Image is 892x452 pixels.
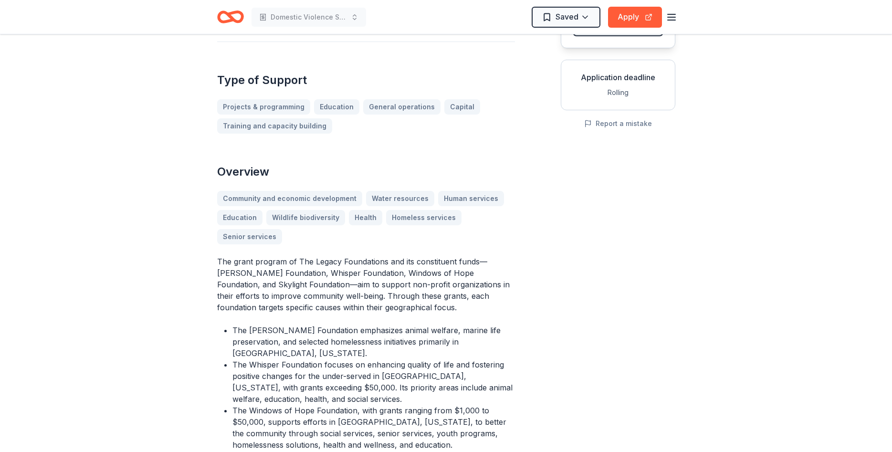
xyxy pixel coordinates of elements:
[444,99,480,115] a: Capital
[608,7,662,28] button: Apply
[569,72,667,83] div: Application deadline
[363,99,441,115] a: General operations
[569,87,667,98] div: Rolling
[217,73,515,88] h2: Type of Support
[232,359,515,405] li: The Whisper Foundation focuses on enhancing quality of life and fostering positive changes for th...
[271,11,347,23] span: Domestic Violence Supportive Services Program
[217,118,332,134] a: Training and capacity building
[217,99,310,115] a: Projects & programming
[217,256,515,313] p: The grant program of The Legacy Foundations and its constituent funds—[PERSON_NAME] Foundation, W...
[232,405,515,451] li: The Windows of Hope Foundation, with grants ranging from $1,000 to $50,000, supports efforts in [...
[232,325,515,359] li: The [PERSON_NAME] Foundation emphasizes animal welfare, marine life preservation, and selected ho...
[584,118,652,129] button: Report a mistake
[217,6,244,28] a: Home
[532,7,600,28] button: Saved
[556,11,578,23] span: Saved
[252,8,366,27] button: Domestic Violence Supportive Services Program
[314,99,359,115] a: Education
[217,164,515,179] h2: Overview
